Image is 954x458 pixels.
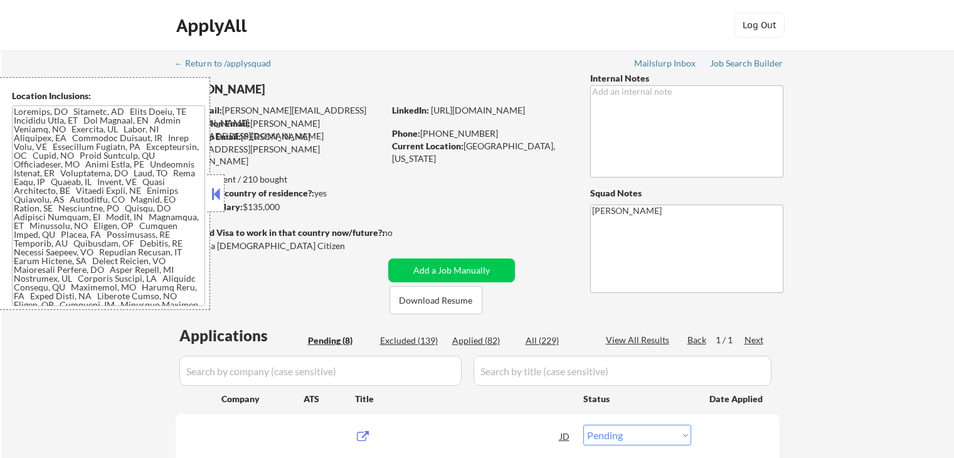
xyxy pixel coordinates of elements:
[179,328,304,343] div: Applications
[634,58,697,71] a: Mailslurp Inbox
[174,58,283,71] a: ← Return to /applysquad
[745,334,765,346] div: Next
[355,393,571,405] div: Title
[583,387,691,410] div: Status
[179,356,462,386] input: Search by company (case sensitive)
[716,334,745,346] div: 1 / 1
[175,187,380,200] div: yes
[452,334,515,347] div: Applied (82)
[392,141,464,151] strong: Current Location:
[606,334,673,346] div: View All Results
[710,58,783,71] a: Job Search Builder
[734,13,785,38] button: Log Out
[431,105,525,115] a: [URL][DOMAIN_NAME]
[12,90,205,102] div: Location Inclusions:
[221,393,304,405] div: Company
[175,201,384,213] div: $135,000
[304,393,355,405] div: ATS
[526,334,588,347] div: All (229)
[308,334,371,347] div: Pending (8)
[590,187,783,200] div: Squad Notes
[176,104,384,129] div: [PERSON_NAME][EMAIL_ADDRESS][DOMAIN_NAME]
[175,188,314,198] strong: Can work in country of residence?:
[392,140,570,164] div: [GEOGRAPHIC_DATA], [US_STATE]
[634,59,697,68] div: Mailslurp Inbox
[174,59,283,68] div: ← Return to /applysquad
[388,258,515,282] button: Add a Job Manually
[392,127,570,140] div: [PHONE_NUMBER]
[176,82,433,97] div: [PERSON_NAME]
[176,130,384,168] div: [PERSON_NAME][EMAIL_ADDRESS][PERSON_NAME][DOMAIN_NAME]
[590,72,783,85] div: Internal Notes
[559,425,571,447] div: JD
[392,105,429,115] strong: LinkedIn:
[175,173,384,186] div: 82 sent / 210 bought
[390,286,482,314] button: Download Resume
[687,334,708,346] div: Back
[380,334,443,347] div: Excluded (139)
[709,393,765,405] div: Date Applied
[176,117,384,142] div: [PERSON_NAME][EMAIL_ADDRESS][DOMAIN_NAME]
[392,128,420,139] strong: Phone:
[474,356,771,386] input: Search by title (case sensitive)
[383,226,418,239] div: no
[176,240,388,252] div: Yes, I am a [DEMOGRAPHIC_DATA] Citizen
[176,227,384,238] strong: Will need Visa to work in that country now/future?:
[176,15,250,36] div: ApplyAll
[710,59,783,68] div: Job Search Builder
